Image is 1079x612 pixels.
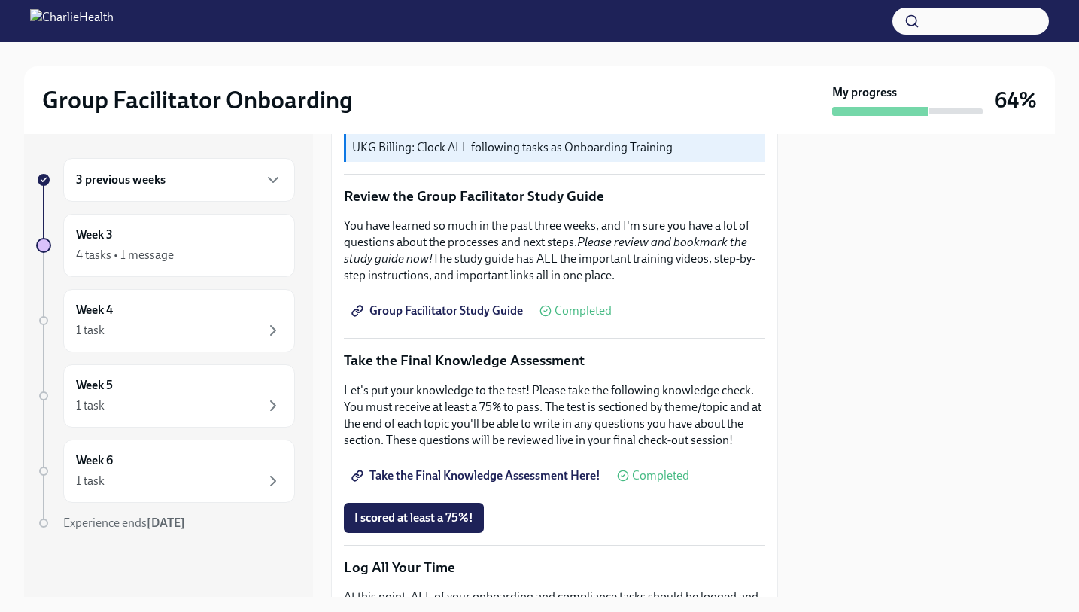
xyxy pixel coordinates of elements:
img: CharlieHealth [30,9,114,33]
p: Take the Final Knowledge Assessment [344,351,765,370]
p: You have learned so much in the past three weeks, and I'm sure you have a lot of questions about ... [344,218,765,284]
a: Week 61 task [36,440,295,503]
button: I scored at least a 75%! [344,503,484,533]
strong: My progress [832,84,897,101]
p: Log All Your Time [344,558,765,577]
div: 1 task [76,397,105,414]
div: 1 task [76,322,105,339]
h6: 3 previous weeks [76,172,166,188]
a: Week 51 task [36,364,295,428]
div: 3 previous weeks [63,158,295,202]
p: UKG Billing: Clock ALL following tasks as Onboarding Training [352,139,759,156]
strong: [DATE] [147,516,185,530]
a: Week 34 tasks • 1 message [36,214,295,277]
span: Completed [632,470,689,482]
span: Completed [555,305,612,317]
a: Week 41 task [36,289,295,352]
h3: 64% [995,87,1037,114]
span: Take the Final Knowledge Assessment Here! [354,468,600,483]
a: Take the Final Knowledge Assessment Here! [344,461,611,491]
h6: Week 3 [76,227,113,243]
div: 4 tasks • 1 message [76,247,174,263]
h6: Week 5 [76,377,113,394]
h6: Week 6 [76,452,113,469]
span: I scored at least a 75%! [354,510,473,525]
span: Experience ends [63,516,185,530]
h6: Week 4 [76,302,113,318]
p: Review the Group Facilitator Study Guide [344,187,765,206]
p: Let's put your knowledge to the test! Please take the following knowledge check. You must receive... [344,382,765,449]
span: Group Facilitator Study Guide [354,303,523,318]
h2: Group Facilitator Onboarding [42,85,353,115]
a: Group Facilitator Study Guide [344,296,533,326]
div: 1 task [76,473,105,489]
